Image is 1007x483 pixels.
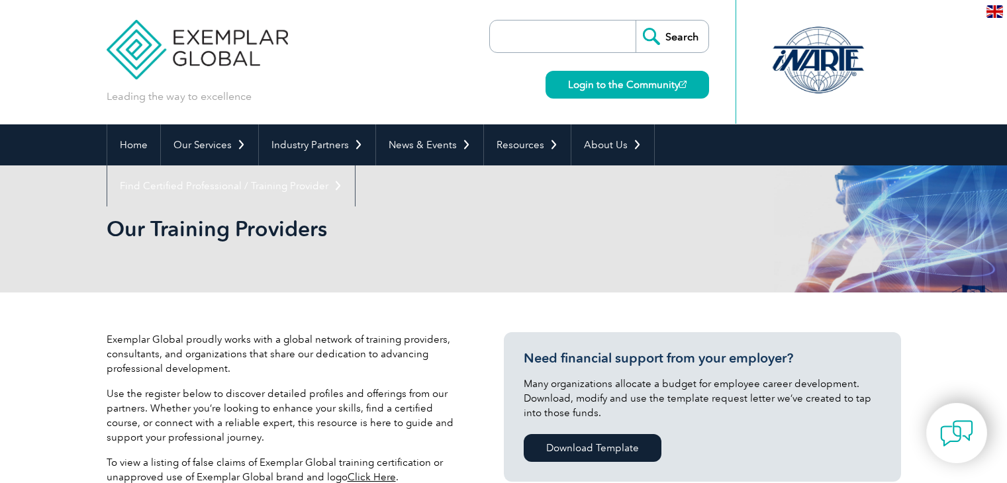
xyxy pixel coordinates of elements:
p: Exemplar Global proudly works with a global network of training providers, consultants, and organ... [107,332,464,376]
a: Our Services [161,124,258,165]
p: Use the register below to discover detailed profiles and offerings from our partners. Whether you... [107,386,464,445]
p: Leading the way to excellence [107,89,252,104]
a: About Us [571,124,654,165]
a: Industry Partners [259,124,375,165]
a: Click Here [348,471,396,483]
a: Home [107,124,160,165]
a: News & Events [376,124,483,165]
h3: Need financial support from your employer? [524,350,881,367]
a: Resources [484,124,571,165]
h2: Our Training Providers [107,218,663,240]
input: Search [636,21,708,52]
img: en [986,5,1003,18]
a: Find Certified Professional / Training Provider [107,165,355,206]
a: Login to the Community [546,71,709,99]
img: open_square.png [679,81,687,88]
p: Many organizations allocate a budget for employee career development. Download, modify and use th... [524,376,881,420]
img: contact-chat.png [940,417,973,450]
a: Download Template [524,434,661,462]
